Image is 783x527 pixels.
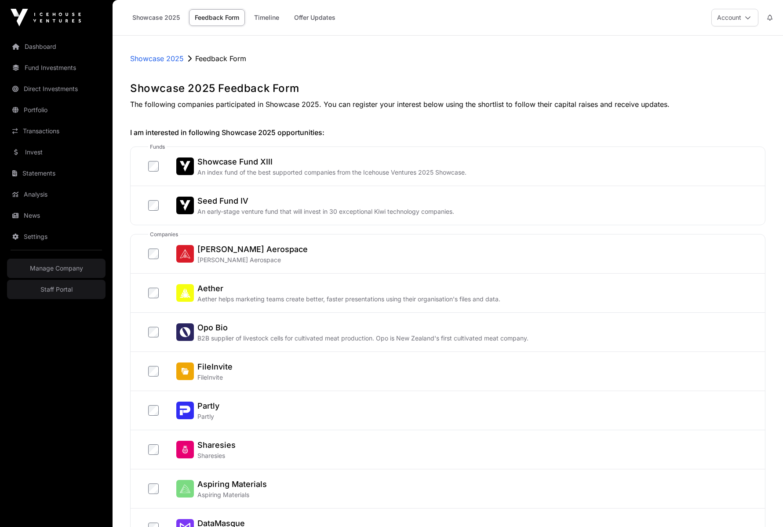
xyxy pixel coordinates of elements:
[248,9,285,26] a: Timeline
[197,256,308,264] p: [PERSON_NAME] Aerospace
[197,168,466,177] p: An index fund of the best supported companies from the Icehouse Ventures 2025 Showcase.
[148,288,159,298] input: AetherAetherAether helps marketing teams create better, faster presentations using their organisa...
[197,490,267,499] p: Aspiring Materials
[176,323,194,341] img: Opo Bio
[197,361,233,373] h2: FileInvite
[197,207,454,216] p: An early-stage venture fund that will invest in 30 exceptional Kiwi technology companies.
[176,197,194,214] img: Seed Fund IV
[176,402,194,419] img: Partly
[130,81,765,95] h1: Showcase 2025 Feedback Form
[195,53,246,64] p: Feedback Form
[288,9,341,26] a: Offer Updates
[197,243,308,256] h2: [PERSON_NAME] Aerospace
[11,9,81,26] img: Icehouse Ventures Logo
[7,280,106,299] a: Staff Portal
[148,143,167,150] span: funds
[711,9,758,26] button: Account
[7,164,106,183] a: Statements
[176,284,194,302] img: Aether
[197,400,219,412] h2: Partly
[148,327,159,337] input: Opo BioOpo BioB2B supplier of livestock cells for cultivated meat production. Opo is New Zealand'...
[176,480,194,498] img: Aspiring Materials
[176,245,194,263] img: Dawn Aerospace
[197,412,219,421] p: Partly
[197,451,236,460] p: Sharesies
[176,157,194,175] img: Showcase Fund XIII
[130,53,184,64] a: Showcase 2025
[197,295,500,304] p: Aether helps marketing teams create better, faster presentations using their organisation's files...
[148,200,159,211] input: Seed Fund IVSeed Fund IVAn early-stage venture fund that will invest in 30 exceptional Kiwi techn...
[7,37,106,56] a: Dashboard
[7,227,106,246] a: Settings
[148,483,159,494] input: Aspiring MaterialsAspiring MaterialsAspiring Materials
[148,231,180,238] span: companies
[7,121,106,141] a: Transactions
[127,9,186,26] a: Showcase 2025
[148,405,159,416] input: PartlyPartlyPartly
[197,195,454,207] h2: Seed Fund IV
[197,334,528,343] p: B2B supplier of livestock cells for cultivated meat production. Opo is New Zealand's first cultiv...
[197,322,528,334] h2: Opo Bio
[7,58,106,77] a: Fund Investments
[176,362,194,380] img: FileInvite
[148,444,159,455] input: SharesiesSharesiesSharesies
[189,9,245,26] a: Feedback Form
[7,100,106,120] a: Portfolio
[148,161,159,172] input: Showcase Fund XIIIShowcase Fund XIIIAn index fund of the best supported companies from the Icehou...
[197,282,500,295] h2: Aether
[148,366,159,377] input: FileInviteFileInviteFileInvite
[197,156,466,168] h2: Showcase Fund XIII
[7,185,106,204] a: Analysis
[176,441,194,458] img: Sharesies
[197,439,236,451] h2: Sharesies
[130,127,765,138] h2: I am interested in following Showcase 2025 opportunities:
[130,99,765,110] p: The following companies participated in Showcase 2025. You can register your interest below using...
[7,143,106,162] a: Invest
[7,206,106,225] a: News
[197,478,267,490] h2: Aspiring Materials
[7,79,106,99] a: Direct Investments
[148,249,159,259] input: Dawn Aerospace[PERSON_NAME] Aerospace[PERSON_NAME] Aerospace
[7,259,106,278] a: Manage Company
[197,373,233,382] p: FileInvite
